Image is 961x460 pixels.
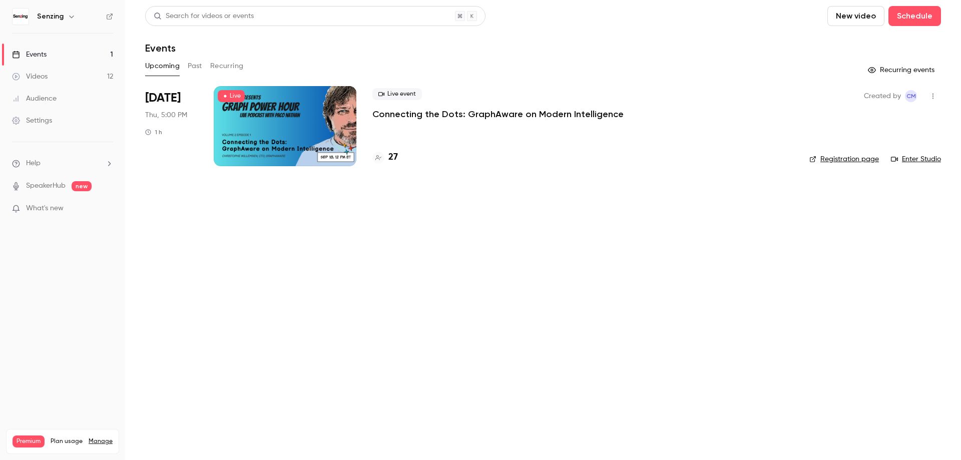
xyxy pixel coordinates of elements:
span: Created by [864,90,901,102]
span: Plan usage [51,437,83,445]
li: help-dropdown-opener [12,158,113,169]
button: Recurring events [863,62,941,78]
a: 27 [372,151,398,164]
h4: 27 [388,151,398,164]
a: Enter Studio [891,154,941,164]
img: Senzing [13,9,29,25]
button: Schedule [888,6,941,26]
button: Recurring [210,58,244,74]
span: Premium [13,435,45,447]
div: Settings [12,116,52,126]
div: Events [12,50,47,60]
a: SpeakerHub [26,181,66,191]
a: Connecting the Dots: GraphAware on Modern Intelligence [372,108,624,120]
div: 1 h [145,128,162,136]
iframe: Noticeable Trigger [101,204,113,213]
h6: Senzing [37,12,64,22]
span: Live [218,90,245,102]
div: Search for videos or events [154,11,254,22]
div: Videos [12,72,48,82]
span: new [72,181,92,191]
span: [DATE] [145,90,181,106]
span: Thu, 5:00 PM [145,110,187,120]
a: Registration page [809,154,879,164]
span: CM [906,90,916,102]
button: Upcoming [145,58,180,74]
a: Manage [89,437,113,445]
div: Audience [12,94,57,104]
span: Live event [372,88,422,100]
button: New video [827,6,884,26]
span: Help [26,158,41,169]
h1: Events [145,42,176,54]
span: What's new [26,203,64,214]
span: Ceilidh Morkel [905,90,917,102]
button: Past [188,58,202,74]
div: Sep 18 Thu, 12:00 PM (America/New York) [145,86,198,166]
